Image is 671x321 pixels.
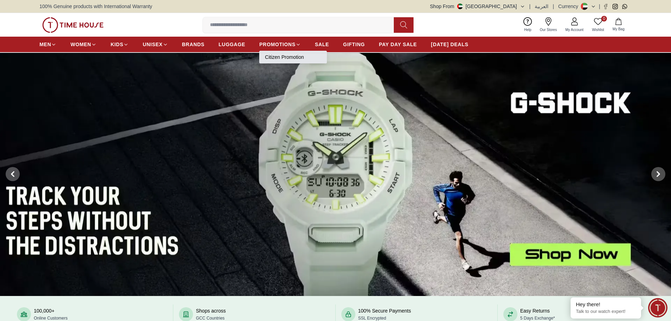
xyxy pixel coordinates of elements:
a: BRANDS [182,38,205,51]
a: Citizen Promotion [265,54,321,61]
span: | [529,3,531,10]
span: 5 Days Exchange* [520,316,555,321]
span: SALE [315,41,329,48]
a: KIDS [111,38,129,51]
a: [DATE] DEALS [431,38,468,51]
span: KIDS [111,41,123,48]
span: PROMOTIONS [259,41,296,48]
a: Our Stores [536,16,561,34]
a: SALE [315,38,329,51]
span: Help [521,27,534,32]
button: Shop From[GEOGRAPHIC_DATA] [430,3,525,10]
a: UNISEX [143,38,168,51]
a: WOMEN [70,38,97,51]
a: GIFTING [343,38,365,51]
span: Wishlist [589,27,607,32]
div: Hey there! [576,301,636,308]
span: GCC Countries [196,316,224,321]
span: Online Customers [34,316,68,321]
img: ... [42,17,104,33]
p: Talk to our watch expert! [576,309,636,315]
span: MEN [39,41,51,48]
span: 100% Genuine products with International Warranty [39,3,152,10]
span: 0 [601,16,607,21]
img: United Arab Emirates [457,4,463,9]
a: Facebook [603,4,608,9]
button: العربية [535,3,548,10]
span: UNISEX [143,41,162,48]
span: My Account [563,27,586,32]
a: PAY DAY SALE [379,38,417,51]
span: LUGGAGE [219,41,246,48]
div: Chat Widget [648,298,667,317]
span: [DATE] DEALS [431,41,468,48]
span: BRANDS [182,41,205,48]
span: | [553,3,554,10]
span: PAY DAY SALE [379,41,417,48]
a: Whatsapp [622,4,627,9]
a: LUGGAGE [219,38,246,51]
a: MEN [39,38,56,51]
span: WOMEN [70,41,91,48]
span: My Bag [610,26,627,32]
button: My Bag [608,17,629,33]
div: Currency [558,3,581,10]
a: PROMOTIONS [259,38,301,51]
span: | [599,3,600,10]
a: 0Wishlist [588,16,608,34]
a: Help [520,16,536,34]
span: GIFTING [343,41,365,48]
span: Our Stores [537,27,560,32]
a: Instagram [613,4,618,9]
span: SSL Encrypted [358,316,386,321]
